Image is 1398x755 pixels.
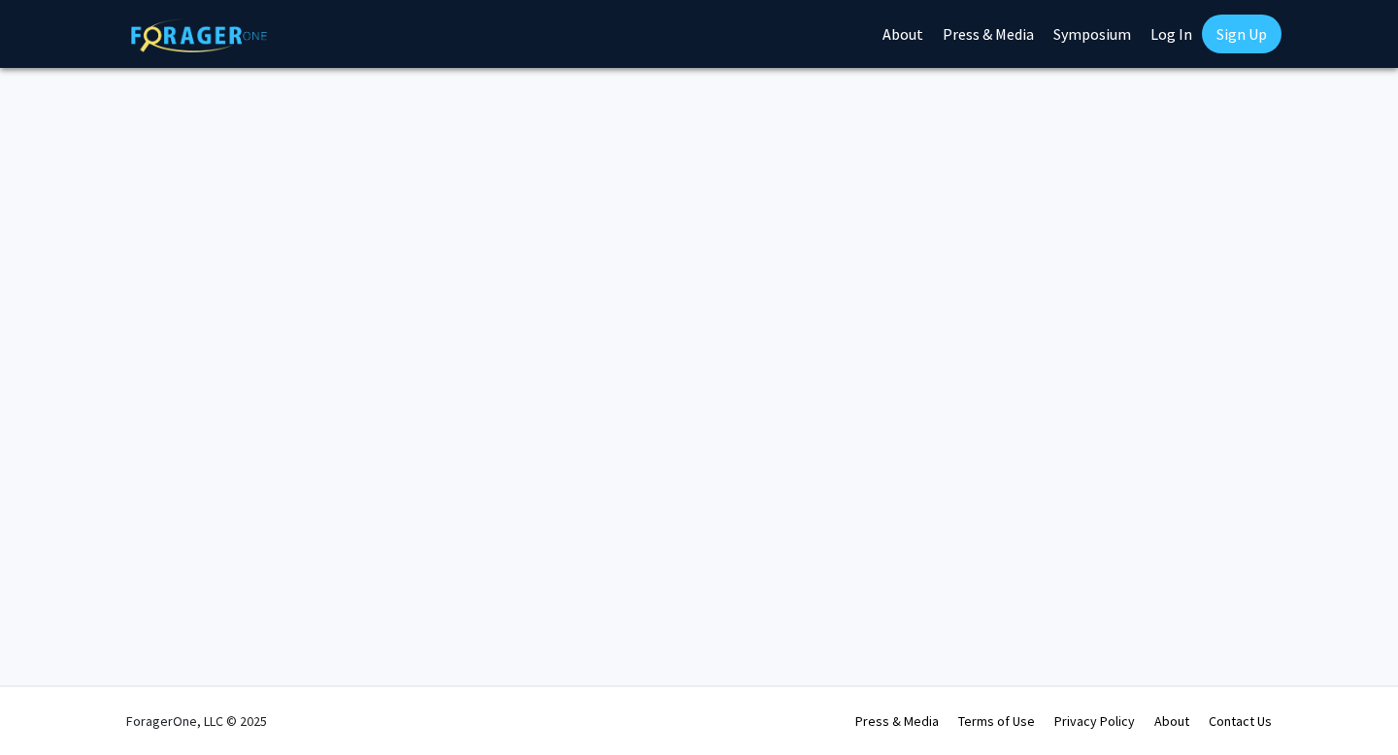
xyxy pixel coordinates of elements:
a: Sign Up [1202,15,1281,53]
a: Privacy Policy [1054,712,1135,730]
a: Terms of Use [958,712,1035,730]
img: ForagerOne Logo [131,18,267,52]
div: ForagerOne, LLC © 2025 [126,687,267,755]
a: Press & Media [855,712,939,730]
a: Contact Us [1209,712,1272,730]
a: About [1154,712,1189,730]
